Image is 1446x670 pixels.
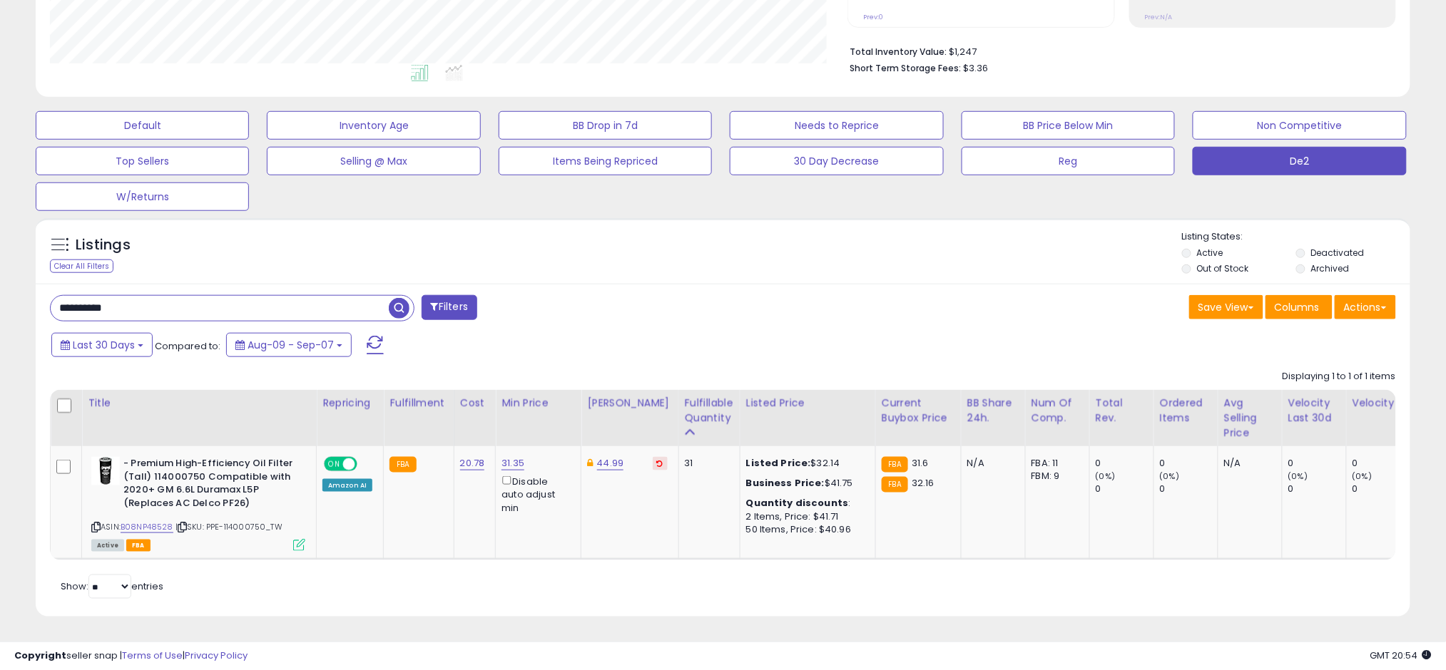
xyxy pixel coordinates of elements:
label: Active [1197,247,1223,259]
div: Listed Price [746,396,870,411]
div: Fulfillment [389,396,447,411]
div: Total Rev. [1096,396,1148,426]
span: OFF [355,458,378,470]
small: FBA [389,457,416,473]
span: Last 30 Days [73,338,135,352]
span: Aug-09 - Sep-07 [248,338,334,352]
div: 50 Items, Price: $40.96 [746,523,865,536]
div: Amazon AI [322,479,372,492]
b: - Premium High-Efficiency Oil Filter (Tall) 114000750 Compatible with 2020+ GM 6.6L Duramax L5P (... [123,457,297,513]
div: Current Buybox Price [882,396,955,426]
div: N/A [1224,457,1271,470]
label: Deactivated [1310,247,1364,259]
span: ON [325,458,343,470]
button: Inventory Age [267,111,480,140]
button: 30 Day Decrease [730,147,943,175]
small: FBA [882,457,908,473]
div: : [746,497,865,510]
div: seller snap | | [14,649,248,663]
div: 0 [1160,483,1218,495]
div: Ordered Items [1160,396,1212,426]
a: 20.78 [460,456,485,470]
div: Repricing [322,396,377,411]
small: (0%) [1353,470,1373,482]
button: Selling @ Max [267,147,480,175]
span: FBA [126,540,151,552]
button: Default [36,111,249,140]
small: Prev: 0 [863,13,883,21]
div: 0 [1096,483,1154,495]
a: 31.35 [501,456,524,470]
div: Displaying 1 to 1 of 1 items [1283,370,1396,383]
button: BB Drop in 7d [499,111,712,140]
button: Save View [1189,295,1263,319]
div: Min Price [501,396,575,411]
div: ASIN: [91,457,305,550]
div: 0 [1096,457,1154,470]
span: $3.36 [963,61,988,75]
div: Cost [460,396,490,411]
div: N/A [967,457,1014,470]
div: 0 [1353,457,1410,470]
div: 2 Items, Price: $41.71 [746,510,865,523]
li: $1,247 [850,42,1385,59]
button: BB Price Below Min [962,111,1175,140]
small: (0%) [1160,470,1180,482]
div: BB Share 24h. [967,396,1019,426]
div: FBM: 9 [1032,470,1079,483]
small: Prev: N/A [1145,13,1173,21]
button: Non Competitive [1193,111,1406,140]
span: 31.6 [912,456,929,470]
img: 31R+ll51fTL._SL40_.jpg [91,457,120,485]
b: Business Price: [746,476,825,490]
div: 31 [685,457,729,470]
small: FBA [882,477,908,493]
div: Num of Comp. [1032,396,1084,426]
label: Out of Stock [1197,262,1249,274]
div: FBA: 11 [1032,457,1079,470]
button: Items Being Repriced [499,147,712,175]
div: Avg Selling Price [1224,396,1276,440]
small: (0%) [1288,470,1308,482]
div: 0 [1160,457,1218,470]
button: Reg [962,147,1175,175]
div: 0 [1353,483,1410,495]
b: Total Inventory Value: [850,46,947,58]
div: 0 [1288,457,1346,470]
div: [PERSON_NAME] [587,396,672,411]
button: Filters [422,295,477,320]
a: 44.99 [597,456,624,470]
h5: Listings [76,235,131,255]
strong: Copyright [14,649,66,662]
span: 32.16 [912,476,935,490]
a: Terms of Use [122,649,183,662]
span: | SKU: PPE-114000750_TW [175,521,282,532]
button: Last 30 Days [51,333,153,357]
button: Needs to Reprice [730,111,943,140]
button: W/Returns [36,182,249,211]
span: 2025-10-8 20:54 GMT [1370,649,1432,662]
p: Listing States: [1182,230,1410,244]
small: (0%) [1096,470,1116,482]
div: Velocity Last 30d [1288,396,1340,426]
span: Columns [1275,300,1320,314]
div: Fulfillable Quantity [685,396,734,426]
a: Privacy Policy [185,649,248,662]
button: Top Sellers [36,147,249,175]
div: Clear All Filters [50,259,113,273]
span: All listings currently available for purchase on Amazon [91,540,124,552]
button: De2 [1193,147,1406,175]
button: Actions [1335,295,1396,319]
b: Short Term Storage Fees: [850,62,961,74]
label: Archived [1310,262,1349,274]
b: Listed Price: [746,456,811,470]
div: Velocity [1353,396,1405,411]
span: Compared to: [155,339,220,353]
b: Quantity discounts [746,496,849,510]
button: Columns [1266,295,1333,319]
div: Disable auto adjust min [501,473,570,515]
div: 0 [1288,483,1346,495]
span: Show: entries [61,579,163,593]
div: $32.14 [746,457,865,470]
div: Title [88,396,310,411]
